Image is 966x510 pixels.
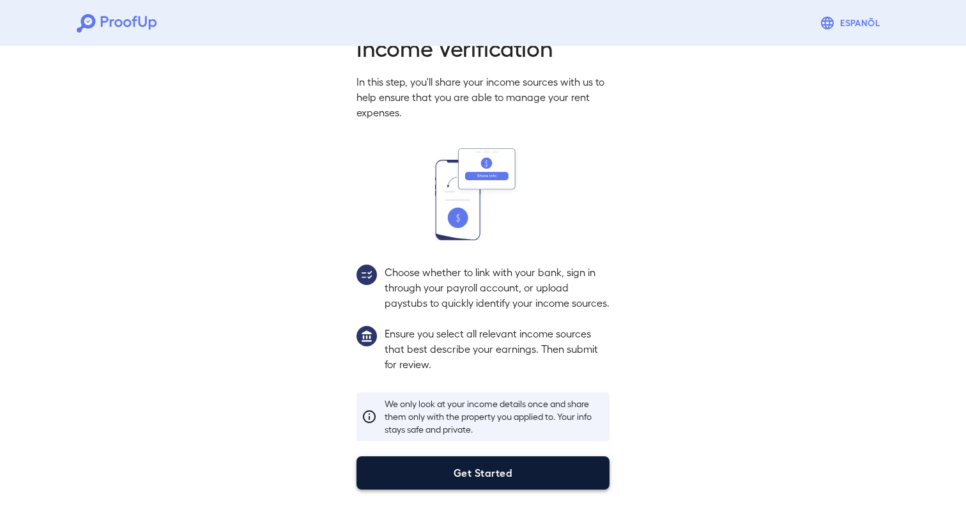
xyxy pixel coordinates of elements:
[385,326,609,372] p: Ensure you select all relevant income sources that best describe your earnings. Then submit for r...
[385,398,604,436] p: We only look at your income details once and share them only with the property you applied to. Yo...
[435,148,531,240] img: transfer_money.svg
[356,326,377,346] img: group1.svg
[385,265,609,311] p: Choose whether to link with your bank, sign in through your payroll account, or upload paystubs t...
[815,10,889,36] button: Espanõl
[356,33,609,61] h2: Income Verification
[356,456,609,490] button: Get Started
[356,265,377,285] img: group2.svg
[356,74,609,120] p: In this step, you'll share your income sources with us to help ensure that you are able to manage...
